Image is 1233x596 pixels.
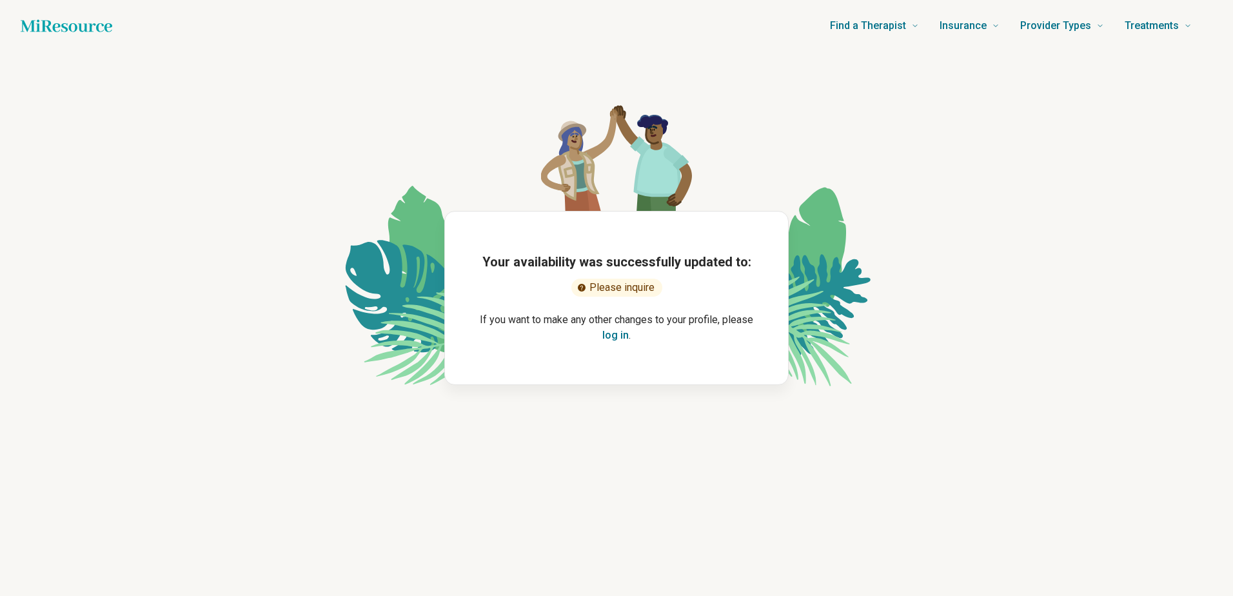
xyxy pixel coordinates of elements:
a: Home page [21,13,112,39]
div: Please inquire [571,279,662,297]
h1: Your availability was successfully updated to: [482,253,751,271]
span: Treatments [1125,17,1179,35]
span: Find a Therapist [830,17,906,35]
button: log in [602,328,629,343]
span: Insurance [940,17,987,35]
span: Provider Types [1020,17,1091,35]
p: If you want to make any other changes to your profile, please . [466,312,767,343]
